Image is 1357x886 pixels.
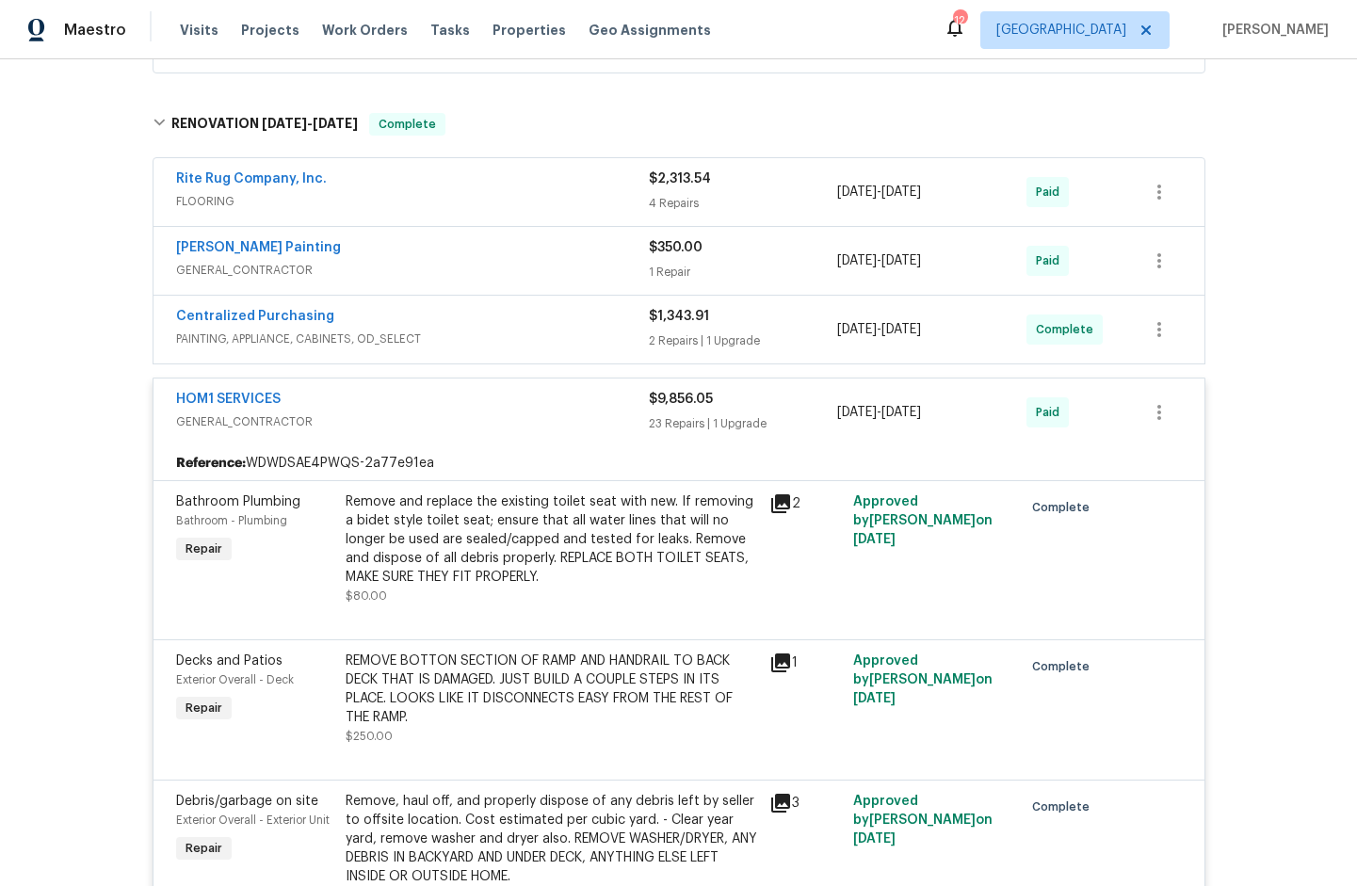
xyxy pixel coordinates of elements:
div: RENOVATION [DATE]-[DATE]Complete [147,94,1211,154]
span: - [837,183,921,201]
span: Properties [493,21,566,40]
div: 2 [769,492,843,515]
div: Remove, haul off, and properly dispose of any debris left by seller to offsite location. Cost est... [346,792,758,886]
span: Maestro [64,21,126,40]
div: 1 Repair [649,263,838,282]
span: Work Orders [322,21,408,40]
a: Centralized Purchasing [176,310,334,323]
a: [PERSON_NAME] Painting [176,241,341,254]
span: Approved by [PERSON_NAME] on [853,495,993,546]
span: Repair [178,540,230,558]
span: [GEOGRAPHIC_DATA] [996,21,1126,40]
h6: RENOVATION [171,113,358,136]
span: [DATE] [262,117,307,130]
span: [DATE] [853,692,896,705]
span: [DATE] [313,117,358,130]
span: [DATE] [853,832,896,846]
span: - [837,251,921,270]
div: 2 Repairs | 1 Upgrade [649,331,838,350]
span: Complete [1032,498,1097,517]
span: Exterior Overall - Deck [176,674,294,685]
span: $9,856.05 [649,393,713,406]
span: $2,313.54 [649,172,711,185]
span: Complete [371,115,444,134]
span: PAINTING, APPLIANCE, CABINETS, OD_SELECT [176,330,649,348]
span: Debris/garbage on site [176,795,318,808]
div: 3 [769,792,843,814]
div: 4 Repairs [649,194,838,213]
span: - [262,117,358,130]
span: Paid [1036,251,1067,270]
span: GENERAL_CONTRACTOR [176,412,649,431]
span: Complete [1032,657,1097,676]
span: [DATE] [837,185,877,199]
a: HOM1 SERVICES [176,393,281,406]
b: Reference: [176,454,246,473]
span: - [837,403,921,422]
span: $1,343.91 [649,310,709,323]
span: [DATE] [837,406,877,419]
span: Geo Assignments [589,21,711,40]
span: Visits [180,21,218,40]
span: Approved by [PERSON_NAME] on [853,654,993,705]
span: Approved by [PERSON_NAME] on [853,795,993,846]
span: $350.00 [649,241,703,254]
div: Remove and replace the existing toilet seat with new. If removing a bidet style toilet seat; ensu... [346,492,758,587]
span: [DATE] [837,254,877,267]
span: Bathroom - Plumbing [176,515,287,526]
span: Projects [241,21,299,40]
span: [DATE] [881,406,921,419]
span: Paid [1036,183,1067,201]
span: Bathroom Plumbing [176,495,300,508]
div: REMOVE BOTTON SECTION OF RAMP AND HANDRAIL TO BACK DECK THAT IS DAMAGED. JUST BUILD A COUPLE STEP... [346,652,758,727]
div: 23 Repairs | 1 Upgrade [649,414,838,433]
span: Complete [1032,797,1097,816]
span: [PERSON_NAME] [1215,21,1329,40]
span: [DATE] [881,185,921,199]
span: $250.00 [346,731,393,742]
span: FLOORING [176,192,649,211]
span: Repair [178,839,230,858]
span: $80.00 [346,590,387,602]
span: Complete [1036,320,1101,339]
span: Tasks [430,24,470,37]
span: [DATE] [881,254,921,267]
span: GENERAL_CONTRACTOR [176,261,649,280]
span: [DATE] [881,323,921,336]
span: Exterior Overall - Exterior Unit [176,814,330,826]
span: [DATE] [837,323,877,336]
div: WDWDSAE4PWQS-2a77e91ea [153,446,1204,480]
span: Paid [1036,403,1067,422]
div: 1 [769,652,843,674]
span: - [837,320,921,339]
a: Rite Rug Company, Inc. [176,172,327,185]
div: 12 [953,11,966,30]
span: Repair [178,699,230,717]
span: Decks and Patios [176,654,283,668]
span: [DATE] [853,533,896,546]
